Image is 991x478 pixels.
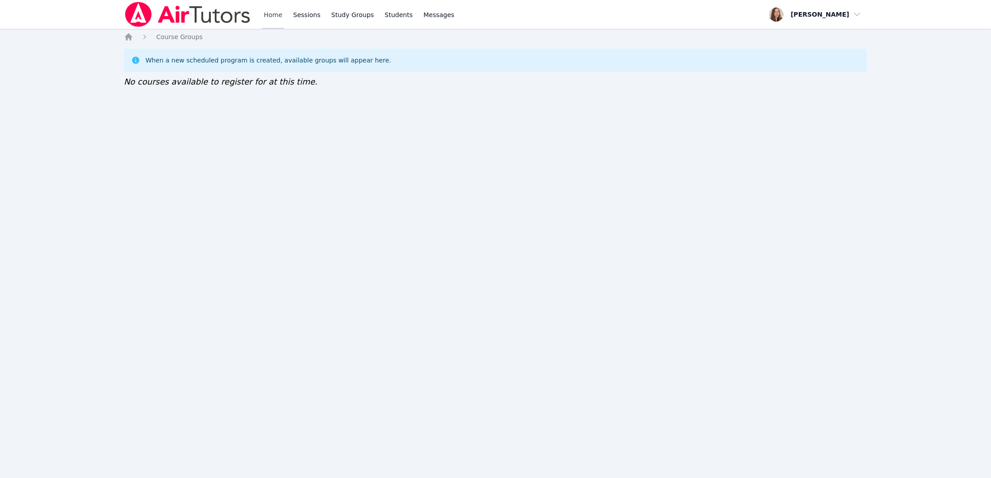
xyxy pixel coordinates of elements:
[124,32,867,41] nav: Breadcrumb
[124,2,251,27] img: Air Tutors
[156,33,203,40] span: Course Groups
[146,56,391,65] div: When a new scheduled program is created, available groups will appear here.
[156,32,203,41] a: Course Groups
[423,10,454,19] span: Messages
[124,77,318,86] span: No courses available to register for at this time.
